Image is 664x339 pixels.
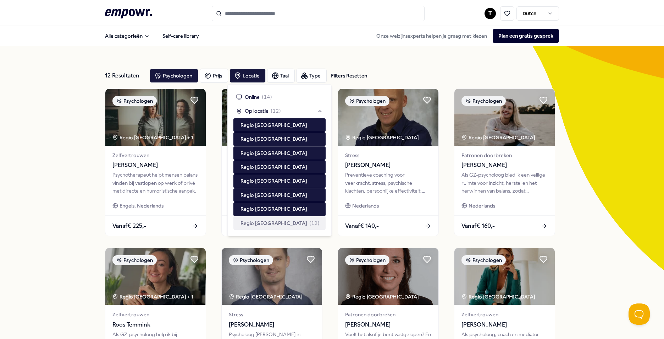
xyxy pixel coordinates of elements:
span: Stress [229,311,315,318]
div: Psychotherapeut helpt mensen balans vinden bij vastlopen op werk of privé met directe en humorist... [112,171,199,195]
span: Patronen doorbreken [345,311,431,318]
div: Suggestions [233,90,326,230]
span: Zelfvertrouwen [461,311,548,318]
span: ( 12 ) [271,107,281,115]
span: Regio [GEOGRAPHIC_DATA] [240,163,307,171]
div: Psychologen [112,96,157,106]
span: Regio [GEOGRAPHIC_DATA] [240,121,307,129]
span: Regio [GEOGRAPHIC_DATA] [240,191,307,199]
img: package image [222,89,322,146]
img: package image [222,248,322,305]
div: Regio [GEOGRAPHIC_DATA] [229,293,304,301]
div: Regio [GEOGRAPHIC_DATA] + 1 [112,134,193,141]
a: Self-care library [157,29,205,43]
span: Op locatie [245,107,269,115]
a: package imagePsychologenRegio [GEOGRAPHIC_DATA] + 1Zelfvertrouwen[PERSON_NAME]Psychotherapeut hel... [105,88,206,236]
div: Regio [GEOGRAPHIC_DATA] [461,293,536,301]
span: [PERSON_NAME] [345,161,431,170]
span: [PERSON_NAME] [345,320,431,329]
span: [PERSON_NAME] [461,320,548,329]
button: T [485,8,496,19]
img: package image [338,248,438,305]
img: package image [338,89,438,146]
img: package image [454,248,555,305]
span: Zelfvertrouwen [112,311,199,318]
a: package imagePsychologenRegio [GEOGRAPHIC_DATA] Zelfvertrouwen[PERSON_NAME]Holistisch psycholoog ... [221,88,322,236]
a: package imagePsychologenRegio [GEOGRAPHIC_DATA] Patronen doorbreken[PERSON_NAME]Als GZ-psycholoog... [454,88,555,236]
span: Vanaf € 225,- [112,221,146,231]
div: Als GZ-psycholoog bied ik een veilige ruimte voor inzicht, herstel en het herwinnen van balans, z... [461,171,548,195]
button: Locatie [229,69,266,83]
span: Nederlands [469,202,495,210]
span: Vanaf € 160,- [461,221,495,231]
button: Taal [267,69,295,83]
span: Regio [GEOGRAPHIC_DATA] [240,135,307,143]
div: Psychologen [461,96,506,106]
div: Regio [GEOGRAPHIC_DATA] [345,293,420,301]
img: package image [454,89,555,146]
div: Regio [GEOGRAPHIC_DATA] + 1 [112,293,193,301]
nav: Main [99,29,205,43]
div: Onze welzijnsexperts helpen je graag met kiezen [371,29,559,43]
div: Filters Resetten [331,72,367,80]
div: Psychologen [461,255,506,265]
span: Regio [GEOGRAPHIC_DATA] [240,149,307,157]
div: Preventieve coaching voor veerkracht, stress, psychische klachten, persoonlijke effectiviteit, ge... [345,171,431,195]
iframe: Help Scout Beacon - Open [629,303,650,325]
span: Online [245,93,260,101]
img: package image [105,89,206,146]
img: package image [105,248,206,305]
span: Engels, Nederlands [120,202,164,210]
span: Zelfvertrouwen [112,151,199,159]
span: Regio [GEOGRAPHIC_DATA] [240,205,307,213]
span: [PERSON_NAME] [461,161,548,170]
span: Regio [GEOGRAPHIC_DATA] [240,219,307,227]
div: Regio [GEOGRAPHIC_DATA] [345,134,420,141]
button: Plan een gratis gesprek [493,29,559,43]
div: 12 Resultaten [105,69,144,83]
button: Type [296,69,327,83]
span: Regio [GEOGRAPHIC_DATA] [240,177,307,185]
span: ( 12 ) [309,219,320,227]
span: Roos Temmink [112,320,199,329]
span: Patronen doorbreken [461,151,548,159]
input: Search for products, categories or subcategories [212,6,425,21]
button: Alle categorieën [99,29,155,43]
div: Psychologen [229,255,273,265]
span: Vanaf € 140,- [345,221,379,231]
span: ( 14 ) [262,93,272,101]
span: Nederlands [352,202,379,210]
div: Psychologen [345,255,389,265]
div: Psychologen [112,255,157,265]
div: Psychologen [345,96,389,106]
span: [PERSON_NAME] [229,320,315,329]
span: Stress [345,151,431,159]
span: [PERSON_NAME] [112,161,199,170]
div: Regio [GEOGRAPHIC_DATA] [461,134,536,141]
button: Psychologen [150,69,198,83]
button: Prijs [200,69,228,83]
a: package imagePsychologenRegio [GEOGRAPHIC_DATA] Stress[PERSON_NAME]Preventieve coaching voor veer... [338,88,439,236]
